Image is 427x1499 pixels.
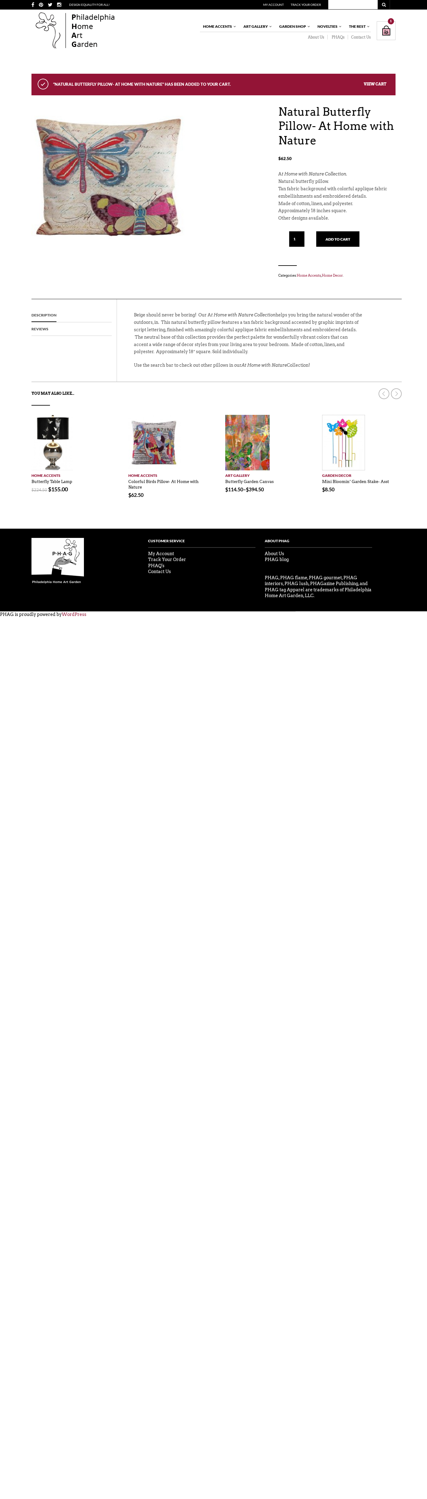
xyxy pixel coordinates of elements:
[322,486,325,492] span: $
[240,21,272,32] a: Art Gallery
[348,35,371,40] a: Contact Us
[31,487,34,492] span: $
[225,486,305,493] span: –
[276,21,311,32] a: Garden Shop
[225,486,243,492] bdi: 114.50
[278,178,396,185] p: Natural butterfly pillow.
[225,470,305,478] a: Art Gallery
[134,312,362,362] p: Beige should never be boring! Our A helps you bring the natural wonder of the outdoors, in. This ...
[263,3,284,6] a: My Account
[278,171,396,178] p: A
[278,200,396,208] p: Made of cotton, linen, and polyester.
[278,272,396,279] span: Categories: , .
[148,563,164,568] a: PHAQ's
[322,476,389,484] a: Mini Bloomin’ Garden Stake- Asst
[289,231,305,247] input: Qty
[314,21,342,32] a: Novelties
[225,486,228,492] span: $
[31,74,396,95] div: “Natural Butterfly Pillow- At Home with Nature” has been added to your cart.
[242,363,287,368] em: At Home with Nature
[278,215,396,222] p: Other designs available.
[31,538,84,584] img: phag-logo-compressor.gif
[278,105,396,148] h1: Natural Butterfly Pillow- At Home with Nature
[346,21,370,32] a: The Rest
[62,612,86,617] a: WordPress
[316,231,359,247] button: Add to cart
[322,470,402,478] a: Garden Decor
[31,308,56,322] a: Description
[128,492,143,498] bdi: 62.50
[278,156,292,161] bdi: 62.50
[265,538,372,548] h4: About PHag
[304,35,328,40] a: About Us
[200,21,237,32] a: Home Accents
[128,476,199,490] a: Colorful Birds Pillow- At Home with Nature
[48,486,51,493] span: $
[265,575,372,599] p: PHAG, PHAG flame, PHAG gourmet, PHAG interiors, PHAG lush, PHAGazine Publishing, and PHAG tag App...
[364,81,386,86] a: View cart
[31,470,111,478] a: Home Accents
[278,156,281,161] span: $
[134,362,362,375] p: Use the search bar to check out other pillows in our Collection!
[148,538,255,548] h4: Customer Service
[388,18,394,24] div: 1
[246,486,249,492] span: $
[148,551,174,556] a: My Account
[128,492,131,498] span: $
[322,486,334,492] bdi: 8.50
[322,273,343,278] a: Home Decor
[31,322,48,336] a: Reviews
[48,486,68,493] bdi: 155.00
[265,557,289,562] a: PHAG blog
[148,557,186,562] a: Track Your Order
[211,312,276,317] em: t Home with Nature Collection
[31,476,72,484] a: Butterfly Table Lamp
[225,476,274,484] a: Butterfly Garden Canvas
[148,569,171,574] a: Contact Us
[246,486,264,492] bdi: 394.50
[328,35,348,40] a: PHAQs
[265,551,284,556] a: About Us
[128,470,208,478] a: Home Accents
[297,273,321,278] a: Home Accents
[278,185,396,200] p: Tan fabric background with colorful applique fabric embellishments and embroidered details.
[31,487,47,492] bdi: 224.50
[282,171,347,176] em: t Home with Nature Collection.
[31,391,74,396] strong: You may also like…
[278,207,396,215] p: Approximately 18 inches square.
[291,3,321,6] a: Track Your Order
